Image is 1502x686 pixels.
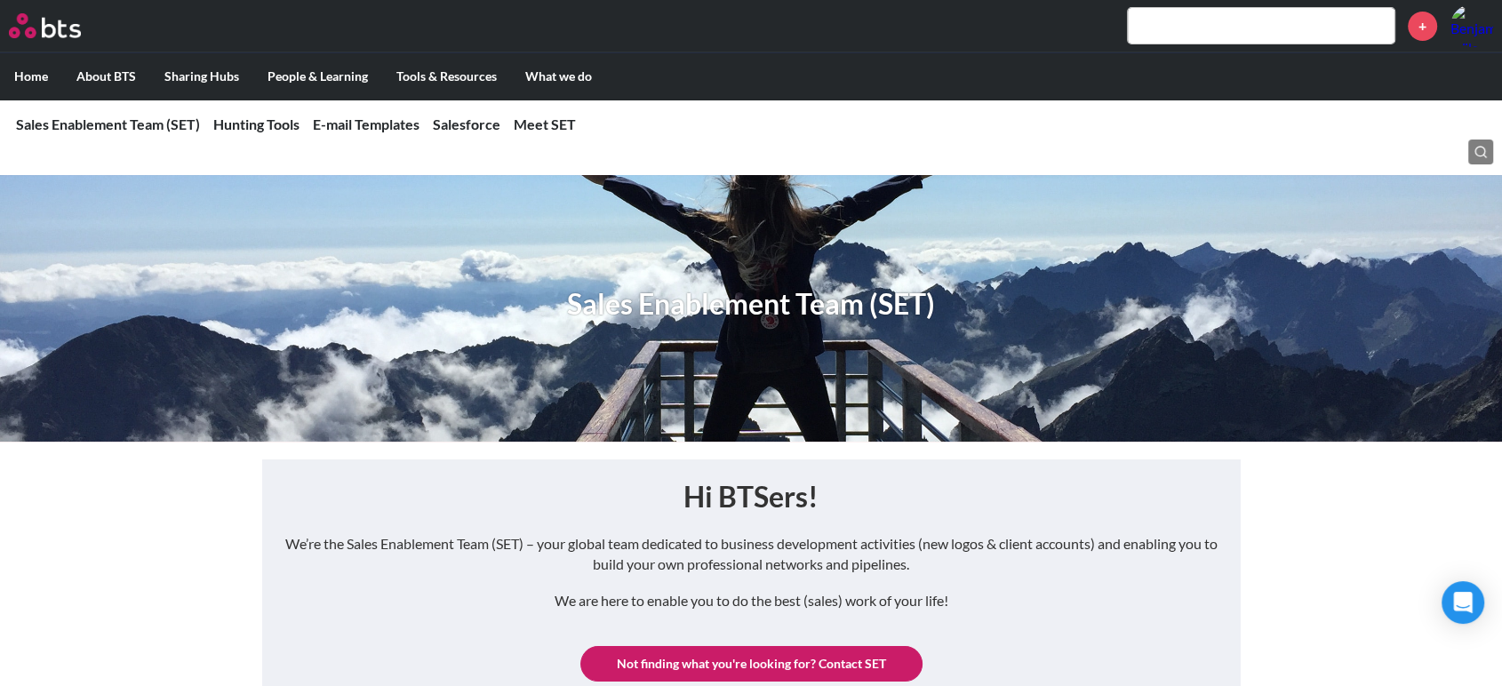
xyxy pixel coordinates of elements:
[555,592,948,609] em: We are here to enable you to do the best (sales) work of your life!
[9,13,114,38] a: Go home
[514,116,576,132] a: Meet SET
[511,53,606,100] label: What we do
[280,477,1222,517] h1: Hi BTSers!
[285,535,1218,571] em: We’re the Sales Enablement Team (SET) – your global team dedicated to business development activi...
[1450,4,1493,47] img: Benjamin Wilcock
[9,13,81,38] img: BTS Logo
[213,116,300,132] a: Hunting Tools
[150,53,253,100] label: Sharing Hubs
[1408,12,1437,41] a: +
[1442,581,1484,624] div: Open Intercom Messenger
[1450,4,1493,47] a: Profile
[382,53,511,100] label: Tools & Resources
[253,53,382,100] label: People & Learning
[62,53,150,100] label: About BTS
[313,116,419,132] a: E-mail Templates
[16,116,200,132] a: Sales Enablement Team (SET)
[567,284,935,324] h1: Sales Enablement Team (SET)
[580,646,923,682] a: Not finding what you're looking for? Contact SET
[433,116,500,132] a: Salesforce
